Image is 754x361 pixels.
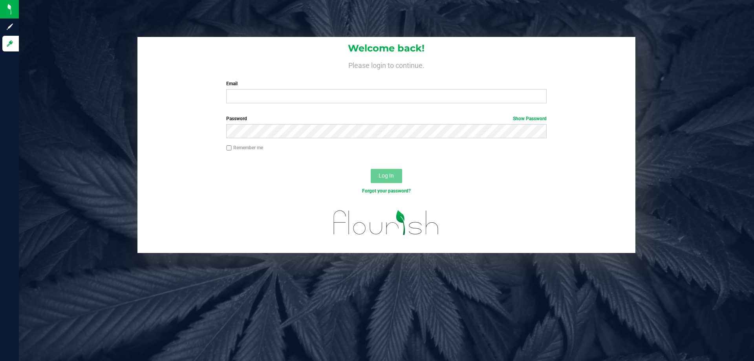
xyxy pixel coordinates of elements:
[6,23,14,31] inline-svg: Sign up
[371,169,402,183] button: Log In
[226,116,247,121] span: Password
[226,145,232,151] input: Remember me
[137,60,635,69] h4: Please login to continue.
[362,188,411,194] a: Forgot your password?
[324,203,448,243] img: flourish_logo.svg
[226,80,546,87] label: Email
[6,40,14,48] inline-svg: Log in
[226,144,263,151] label: Remember me
[379,172,394,179] span: Log In
[137,43,635,53] h1: Welcome back!
[513,116,547,121] a: Show Password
